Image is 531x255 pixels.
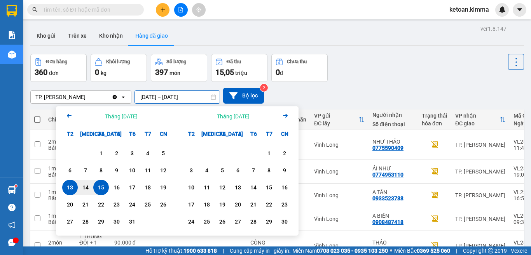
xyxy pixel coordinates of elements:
[169,70,180,76] span: món
[201,217,212,226] div: 25
[422,113,447,119] div: Trạng thái
[271,54,328,82] button: Chưa thu0đ
[372,239,414,246] div: THẢO
[235,70,247,76] span: triệu
[281,111,290,120] svg: Arrow Right
[155,180,171,195] div: Choose Chủ Nhật, tháng 10 19 2025. It's available.
[178,7,183,12] span: file-add
[79,233,107,252] div: 1 THÙNG ĐÔI + 1 THÙNG
[230,163,246,178] div: Choose Thứ Năm, tháng 11 6 2025. It's available.
[114,239,149,246] div: 90.000 đ
[192,3,206,17] button: aim
[109,126,124,142] div: T5
[232,183,243,192] div: 13
[62,26,93,45] button: Trên xe
[279,217,290,226] div: 30
[93,180,109,195] div: Selected end date. Thứ Tư, tháng 10 15 2025. It's available.
[230,214,246,229] div: Choose Thứ Năm, tháng 11 27 2025. It's available.
[230,126,246,142] div: T5
[199,214,215,229] div: Choose Thứ Ba, tháng 11 25 2025. It's available.
[215,126,230,142] div: T4
[499,6,506,13] img: icon-new-feature
[199,163,215,178] div: Choose Thứ Ba, tháng 11 4 2025. It's available.
[65,217,75,226] div: 27
[264,200,274,209] div: 22
[120,94,126,100] svg: open
[78,126,93,142] div: [MEDICAL_DATA]
[48,239,72,246] div: 2 món
[56,106,299,236] div: Calendar.
[281,111,290,121] button: Next month.
[109,163,124,178] div: Choose Thứ Năm, tháng 10 9 2025. It's available.
[199,126,215,142] div: [MEDICAL_DATA]
[155,197,171,212] div: Choose Chủ Nhật, tháng 10 26 2025. It's available.
[142,200,153,209] div: 25
[455,243,506,249] div: TP. [PERSON_NAME]
[230,197,246,212] div: Choose Thứ Năm, tháng 11 20 2025. It's available.
[96,200,107,209] div: 22
[183,180,199,195] div: Choose Thứ Hai, tháng 11 10 2025. It's available.
[48,219,72,225] div: Bất kỳ
[155,68,168,77] span: 397
[372,246,403,252] div: 0908875213
[215,163,230,178] div: Choose Thứ Tư, tháng 11 5 2025. It's available.
[48,195,72,201] div: Bất kỳ
[140,146,155,161] div: Choose Thứ Bảy, tháng 10 4 2025. It's available.
[248,217,259,226] div: 28
[158,166,169,175] div: 12
[111,183,122,192] div: 16
[201,166,212,175] div: 4
[112,94,118,100] svg: Clear value
[513,3,526,17] button: caret-down
[443,5,495,14] span: ketoan.kimma
[372,112,414,118] div: Người nhận
[215,197,230,212] div: Choose Thứ Tư, tháng 11 19 2025. It's available.
[217,183,228,192] div: 12
[293,116,306,123] div: Nhãn
[261,126,277,142] div: T7
[246,197,261,212] div: Choose Thứ Sáu, tháng 11 21 2025. It's available.
[261,180,277,195] div: Choose Thứ Bảy, tháng 11 15 2025. It's available.
[8,31,16,39] img: solution-icon
[264,166,274,175] div: 8
[96,149,107,158] div: 1
[46,59,67,64] div: Đơn hàng
[93,126,109,142] div: T4
[455,120,500,127] div: ĐC giao
[292,246,388,255] span: Miền Nam
[277,126,292,142] div: CN
[277,163,292,178] div: Choose Chủ Nhật, tháng 11 9 2025. It's available.
[7,5,17,17] img: logo-vxr
[32,7,38,12] span: search
[264,183,274,192] div: 15
[248,200,259,209] div: 21
[78,214,93,229] div: Choose Thứ Ba, tháng 10 28 2025. It's available.
[223,88,264,104] button: Bộ lọc
[101,70,107,76] span: kg
[199,197,215,212] div: Choose Thứ Ba, tháng 11 18 2025. It's available.
[516,6,523,13] span: caret-down
[183,126,199,142] div: T2
[140,163,155,178] div: Choose Thứ Bảy, tháng 10 11 2025. It's available.
[277,214,292,229] div: Choose Chủ Nhật, tháng 11 30 2025. It's available.
[93,146,109,161] div: Choose Thứ Tư, tháng 10 1 2025. It's available.
[105,113,138,120] div: Tháng [DATE]
[232,217,243,226] div: 27
[111,166,122,175] div: 9
[62,126,78,142] div: T2
[260,84,268,92] sup: 2
[372,121,414,127] div: Số điện thoại
[111,149,122,158] div: 2
[264,217,274,226] div: 29
[93,214,109,229] div: Choose Thứ Tư, tháng 10 29 2025. It's available.
[65,111,74,120] svg: Arrow Left
[277,146,292,161] div: Choose Chủ Nhật, tháng 11 2 2025. It's available.
[8,239,16,246] span: message
[62,197,78,212] div: Choose Thứ Hai, tháng 10 20 2025. It's available.
[314,168,365,175] div: Vĩnh Long
[78,163,93,178] div: Choose Thứ Ba, tháng 10 7 2025. It's available.
[140,180,155,195] div: Choose Thứ Bảy, tháng 10 18 2025. It's available.
[65,200,75,209] div: 20
[93,163,109,178] div: Choose Thứ Tư, tháng 10 8 2025. It's available.
[279,149,290,158] div: 2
